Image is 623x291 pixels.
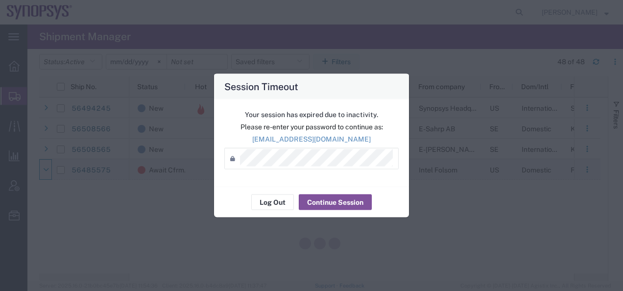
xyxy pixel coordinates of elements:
p: [EMAIL_ADDRESS][DOMAIN_NAME] [224,134,399,145]
button: Log Out [251,194,294,210]
p: Please re-enter your password to continue as: [224,122,399,132]
button: Continue Session [299,194,372,210]
p: Your session has expired due to inactivity. [224,110,399,120]
h4: Session Timeout [224,79,298,94]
